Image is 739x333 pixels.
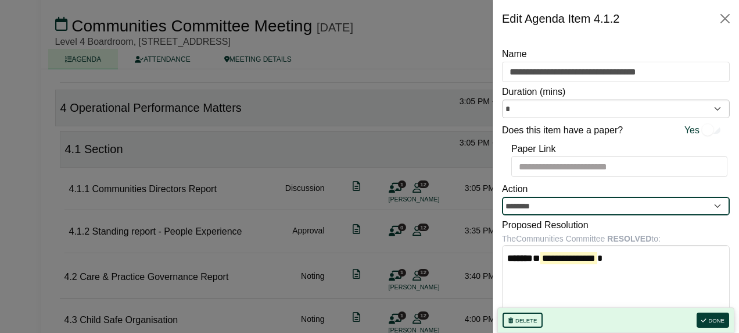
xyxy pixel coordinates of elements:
label: Name [502,47,527,62]
div: The Communities Committee to: [502,232,730,245]
button: Close [716,9,734,28]
label: Duration (mins) [502,84,565,100]
label: Action [502,182,528,197]
label: Paper Link [511,141,556,157]
label: Does this item have a paper? [502,123,623,138]
b: RESOLVED [607,234,651,243]
label: Proposed Resolution [502,218,589,233]
span: Yes [684,123,699,138]
button: Done [697,313,729,328]
div: Edit Agenda Item 4.1.2 [502,9,619,28]
button: Delete [503,313,543,328]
